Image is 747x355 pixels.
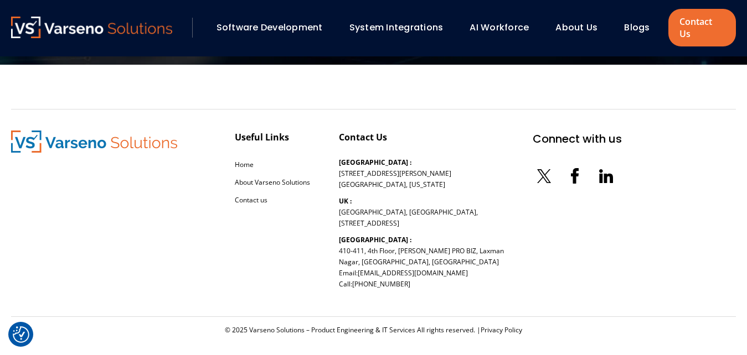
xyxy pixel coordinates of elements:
div: © 2025 Varseno Solutions – Product Engineering & IT Services All rights reserved. | [11,326,736,335]
b: [GEOGRAPHIC_DATA] : [339,235,411,244]
div: System Integrations [344,18,459,37]
a: AI Workforce [470,21,529,34]
img: Varseno Solutions – Product Engineering & IT Services [11,130,177,153]
a: Home [235,160,254,169]
a: [PHONE_NUMBER] [352,279,410,289]
div: Useful Links [235,130,289,144]
div: AI Workforce [464,18,544,37]
a: Blogs [624,21,650,34]
a: [EMAIL_ADDRESS][DOMAIN_NAME] [358,268,468,278]
a: Software Development [217,21,323,34]
div: Contact Us [339,130,387,144]
img: Revisit consent button [13,326,29,343]
a: System Integrations [349,21,444,34]
p: 410-411, 4th Floor, [PERSON_NAME] PRO BIZ, Laxman Nagar, [GEOGRAPHIC_DATA], [GEOGRAPHIC_DATA] Ema... [339,234,504,290]
a: About Varseno Solutions [235,177,310,187]
a: Varseno Solutions – Product Engineering & IT Services [11,17,172,39]
a: Privacy Policy [481,325,522,335]
div: Blogs [619,18,665,37]
button: Cookie Settings [13,326,29,343]
a: About Us [555,21,597,34]
div: About Us [550,18,613,37]
a: Contact Us [668,9,736,46]
p: [GEOGRAPHIC_DATA], [GEOGRAPHIC_DATA], [STREET_ADDRESS] [339,196,478,229]
a: Contact us [235,195,267,205]
p: [STREET_ADDRESS][PERSON_NAME] [GEOGRAPHIC_DATA], [US_STATE] [339,157,451,190]
div: Software Development [211,18,338,37]
b: [GEOGRAPHIC_DATA] : [339,158,411,167]
b: UK : [339,196,352,206]
img: Varseno Solutions – Product Engineering & IT Services [11,17,172,38]
div: Connect with us [533,130,622,147]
